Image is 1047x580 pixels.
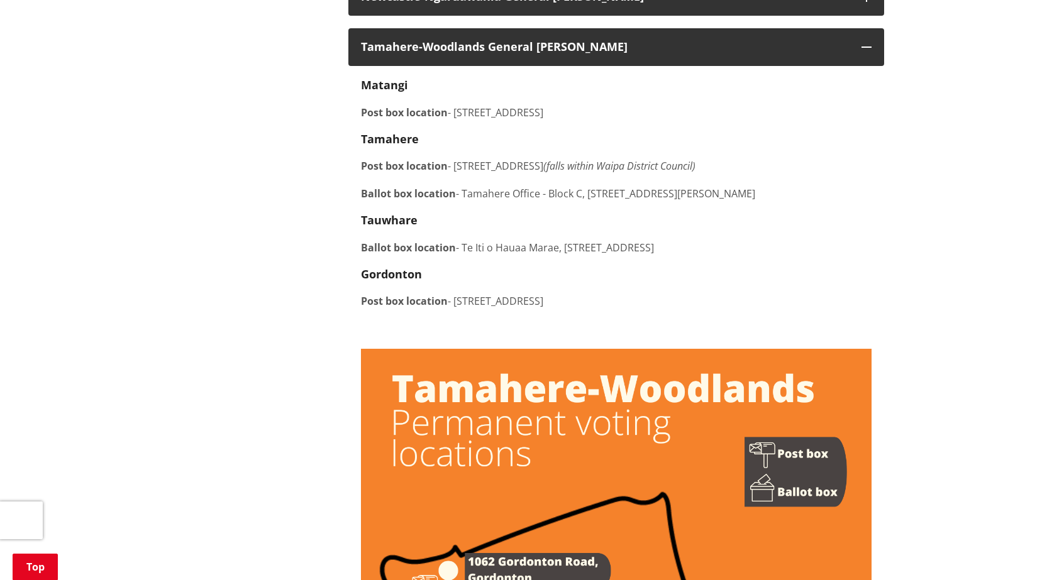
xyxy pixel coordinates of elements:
p: - [STREET_ADDRESS] [361,105,872,120]
strong: Post box location [361,106,448,119]
button: Tamahere-Woodlands General [PERSON_NAME] [348,28,884,66]
strong: Matangi [361,77,408,92]
p: - Tamahere Office - Block C, [STREET_ADDRESS][PERSON_NAME] [361,186,872,201]
strong: Tauwhare [361,212,418,227]
strong: Tamahere-Woodlands General [PERSON_NAME] [361,39,628,54]
strong: Ballot box location [361,241,456,254]
p: - [STREET_ADDRESS] [361,293,872,309]
iframe: Messenger Launcher [989,527,1034,572]
p: - Te Iti o Hauaa Marae, [STREET_ADDRESS] [361,240,872,255]
strong: Tamahere [361,131,419,146]
strong: Post box location [361,159,448,173]
strong: Post box location [361,294,448,308]
strong: Gordonton [361,266,422,282]
strong: Ballot box location [361,187,456,200]
p: - [STREET_ADDRESS] [361,158,872,173]
em: (falls within Waipa District Council) [543,159,695,173]
a: Top [13,554,58,580]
